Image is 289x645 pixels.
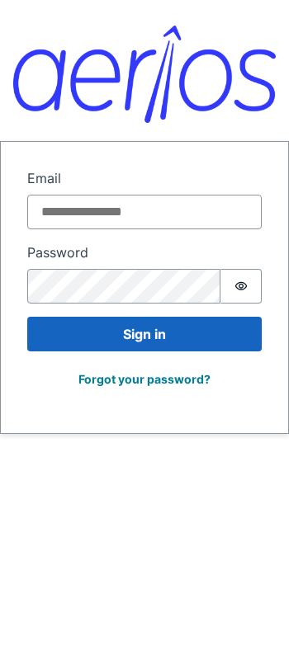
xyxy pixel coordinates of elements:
button: Show password [220,269,262,304]
button: Sign in [27,317,262,351]
button: Forgot your password? [68,365,221,393]
img: Aerios logo [13,26,276,122]
label: Email [27,168,262,188]
label: Password [27,242,262,262]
